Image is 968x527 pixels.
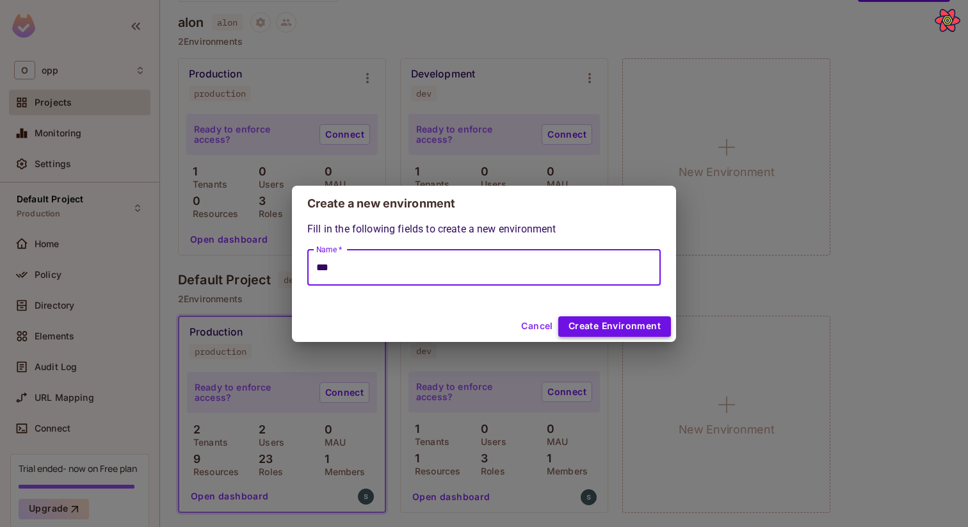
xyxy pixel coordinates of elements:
button: Cancel [516,316,558,337]
button: Create Environment [558,316,671,337]
div: Fill in the following fields to create a new environment [307,222,661,286]
label: Name * [316,244,342,255]
h2: Create a new environment [292,186,676,222]
button: Open React Query Devtools [935,8,960,33]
